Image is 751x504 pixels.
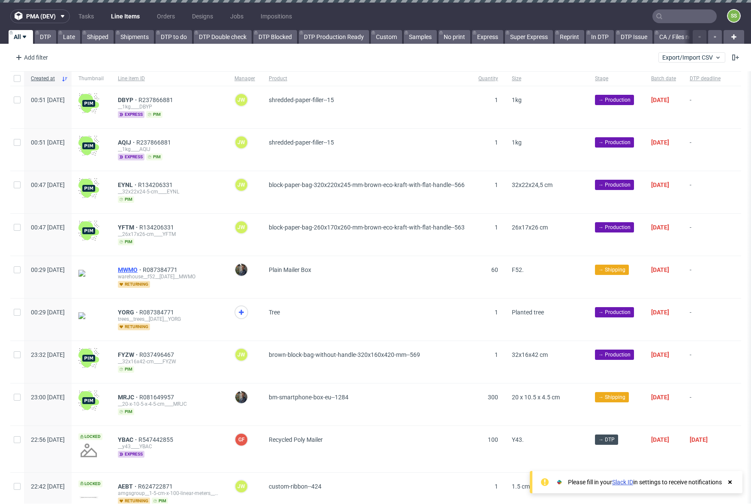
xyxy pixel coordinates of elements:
[12,51,50,64] div: Add filter
[138,483,174,490] span: R624722871
[651,75,676,82] span: Batch date
[491,266,498,273] span: 60
[690,97,721,118] span: -
[118,111,144,118] span: express
[512,394,560,401] span: 20 x 10.5 x 4.5 cm
[488,436,498,443] span: 100
[139,394,176,401] a: R081649957
[31,309,65,316] span: 00:29 [DATE]
[439,30,470,44] a: No print
[488,394,498,401] span: 300
[31,75,58,82] span: Created at
[118,309,139,316] span: YORG
[495,483,498,490] span: 1
[598,436,615,444] span: → DTP
[255,9,297,23] a: Impositions
[269,97,334,103] span: shredded-paper-filler--15
[690,224,721,245] span: -
[118,266,143,273] span: MWMO
[118,97,138,103] span: DBYP
[651,97,669,103] span: [DATE]
[690,75,721,82] span: DTP deadline
[253,30,297,44] a: DTP Blocked
[651,266,669,273] span: [DATE]
[690,181,721,203] span: -
[118,351,139,358] a: FYZW
[235,179,247,191] figcaption: JW
[235,391,247,403] img: Maciej Sobola
[651,224,669,231] span: [DATE]
[495,224,498,231] span: 1
[118,231,221,238] div: __26x17x26-cm____YFTM
[512,181,553,188] span: 32x22x24,5 cm
[139,351,176,358] span: R037496467
[512,266,524,273] span: F52.
[404,30,437,44] a: Samples
[555,30,584,44] a: Reprint
[512,351,548,358] span: 32x16x42 cm
[118,103,221,110] div: __1kg____DBYP
[118,188,221,195] div: __32x22x24-5-cm____EYNL
[512,483,581,490] span: 1.5 cm x 100 linear meters
[31,181,65,188] span: 00:47 [DATE]
[586,30,614,44] a: In DTP
[138,181,174,188] span: R134206331
[269,181,465,188] span: block-paper-bag-320x220x245-mm-brown-eco-kraft-with-flat-handle--566
[31,97,65,103] span: 00:51 [DATE]
[235,434,247,446] figcaption: GF
[118,181,138,188] span: EYNL
[235,480,247,492] figcaption: JW
[31,351,65,358] span: 23:32 [DATE]
[31,224,65,231] span: 00:47 [DATE]
[495,139,498,146] span: 1
[118,394,139,401] a: MRJC
[78,480,102,487] span: Locked
[118,281,150,288] span: returning
[598,351,631,359] span: → Production
[118,358,221,365] div: __32x16x42-cm____FYZW
[78,220,99,241] img: wHgJFi1I6lmhQAAAABJRU5ErkJggg==
[512,139,522,146] span: 1kg
[139,309,176,316] span: R087384771
[118,224,139,231] a: YFTM
[690,351,721,373] span: -
[598,139,631,146] span: → Production
[598,393,625,401] span: → Shipping
[651,139,669,146] span: [DATE]
[662,54,721,61] span: Export/Import CSV
[78,75,104,82] span: Thumbnail
[235,221,247,233] figcaption: JW
[118,323,150,330] span: returning
[31,139,65,146] span: 00:51 [DATE]
[235,349,247,361] figcaption: JW
[118,146,221,153] div: __1kg____AQIJ
[598,266,625,274] span: → Shipping
[651,436,669,443] span: [DATE]
[118,408,134,415] span: pim
[118,366,134,373] span: pim
[31,436,65,443] span: 22:56 [DATE]
[136,139,173,146] a: R237866881
[512,97,522,103] span: 1kg
[78,433,102,440] span: Locked
[82,30,114,44] a: Shipped
[138,97,175,103] a: R237866881
[187,9,218,23] a: Designs
[512,309,544,316] span: Planted tree
[118,483,138,490] a: AEBT
[10,9,70,23] button: pma (dev)
[118,139,136,146] a: AQIJ
[598,308,631,316] span: → Production
[651,309,669,316] span: [DATE]
[512,224,548,231] span: 26x17x26 cm
[139,224,176,231] a: R134206331
[78,93,99,114] img: wHgJFi1I6lmhQAAAABJRU5ErkJggg==
[78,136,99,156] img: wHgJFi1I6lmhQAAAABJRU5ErkJggg==
[31,266,65,273] span: 00:29 [DATE]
